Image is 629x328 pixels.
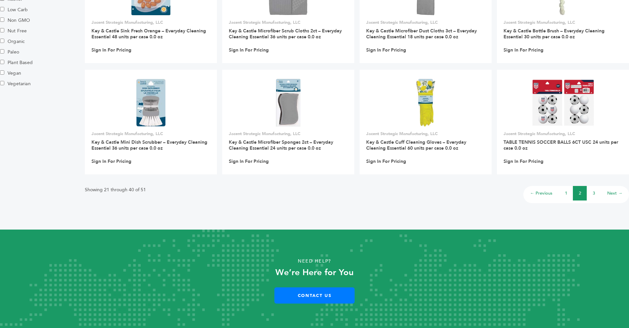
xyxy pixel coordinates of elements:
[91,139,207,151] a: Key & Castle Mini Dish Scrubber – Everyday Cleaning Essential 36 units per case 0.0 oz
[504,159,543,164] a: Sign In For Pricing
[504,19,622,25] p: Jacent Strategic Manufacturing, LLC
[229,28,342,40] a: Key & Castle Microfiber Scrub Cloths 2ct – Everyday Cleaning Essential 36 units per case 0.0 oz
[229,131,348,137] p: Jacent Strategic Manufacturing, LLC
[366,19,485,25] p: Jacent Strategic Manufacturing, LLC
[276,79,300,127] img: Key & Castle Microfiber Sponges 2ct – Everyday Cleaning Essential 24 units per case 0.0 oz
[532,79,595,127] img: TABLE TENNIS SOCCER BALLS 6CT USC 24 units per case 0.0 oz
[366,139,466,151] a: Key & Castle Cuff Cleaning Gloves – Everyday Cleaning Essential 60 units per case 0.0 oz
[91,131,210,137] p: Jacent Strategic Manufacturing, LLC
[91,159,131,164] a: Sign In For Pricing
[504,28,605,40] a: Key & Castle Bottle Brush – Everyday Cleaning Essential 30 units per case 0.0 oz
[366,47,406,53] a: Sign In For Pricing
[416,79,435,127] img: Key & Castle Cuff Cleaning Gloves – Everyday Cleaning Essential 60 units per case 0.0 oz
[504,47,543,53] a: Sign In For Pricing
[593,190,595,196] a: 3
[579,190,581,196] a: 2
[229,19,348,25] p: Jacent Strategic Manufacturing, LLC
[91,19,210,25] p: Jacent Strategic Manufacturing, LLC
[85,186,146,194] p: Showing 21 through 40 of 51
[275,267,354,278] strong: We’re Here for You
[229,139,333,151] a: Key & Castle Microfiber Sponges 2ct – Everyday Cleaning Essential 24 units per case 0.0 oz
[31,256,598,266] p: Need Help?
[229,159,269,164] a: Sign In For Pricing
[229,47,269,53] a: Sign In For Pricing
[530,190,552,196] a: ← Previous
[136,79,166,127] img: Key & Castle Mini Dish Scrubber – Everyday Cleaning Essential 36 units per case 0.0 oz
[274,287,355,304] a: Contact Us
[504,139,618,151] a: TABLE TENNIS SOCCER BALLS 6CT USC 24 units per case 0.0 oz
[504,131,622,137] p: Jacent Strategic Manufacturing, LLC
[91,28,206,40] a: Key & Castle Sink Fresh Orange – Everyday Cleaning Essential 48 units per case 0.0 oz
[366,131,485,137] p: Jacent Strategic Manufacturing, LLC
[565,190,567,196] a: 1
[366,28,477,40] a: Key & Castle Microfiber Dust Cloths 3ct – Everyday Cleaning Essential 18 units per case 0.0 oz
[366,159,406,164] a: Sign In For Pricing
[91,47,131,53] a: Sign In For Pricing
[607,190,622,196] a: Next →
